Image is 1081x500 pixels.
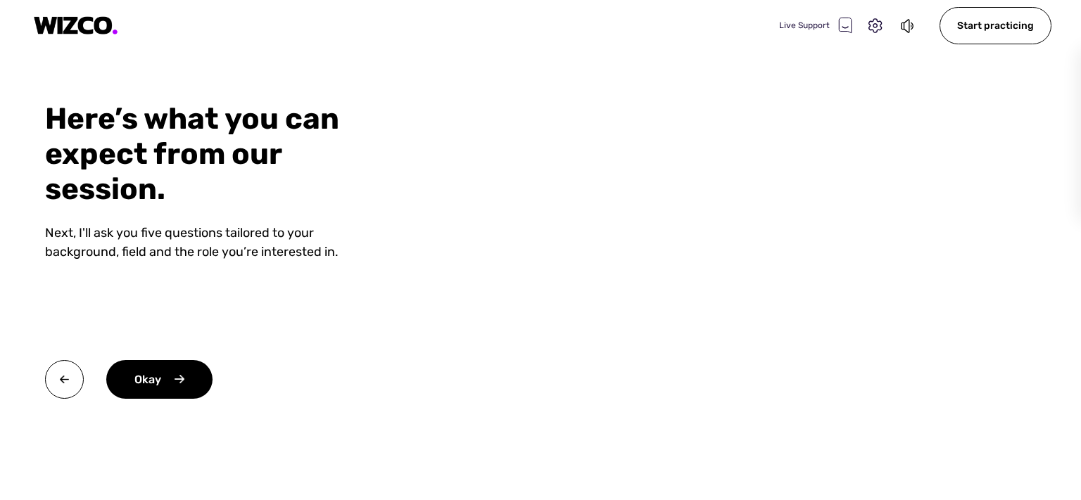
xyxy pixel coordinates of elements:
img: twa0v+wMBzw8O7hXOoXfZwY4Rs7V4QQI7OXhSEnh6TzU1B8CMcie5QIvElVkpoMP8DJr7EI0p8Ns6ryRf5n4wFbqwEIwXmb+H... [45,360,84,399]
div: Okay [106,360,213,399]
div: Live Support [779,17,852,34]
div: Here’s what you can expect from our session. [45,101,387,207]
div: Start practicing [940,7,1051,44]
img: logo [34,16,118,35]
div: Next, I'll ask you five questions tailored to your background, field and the role you’re interest... [45,224,387,262]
